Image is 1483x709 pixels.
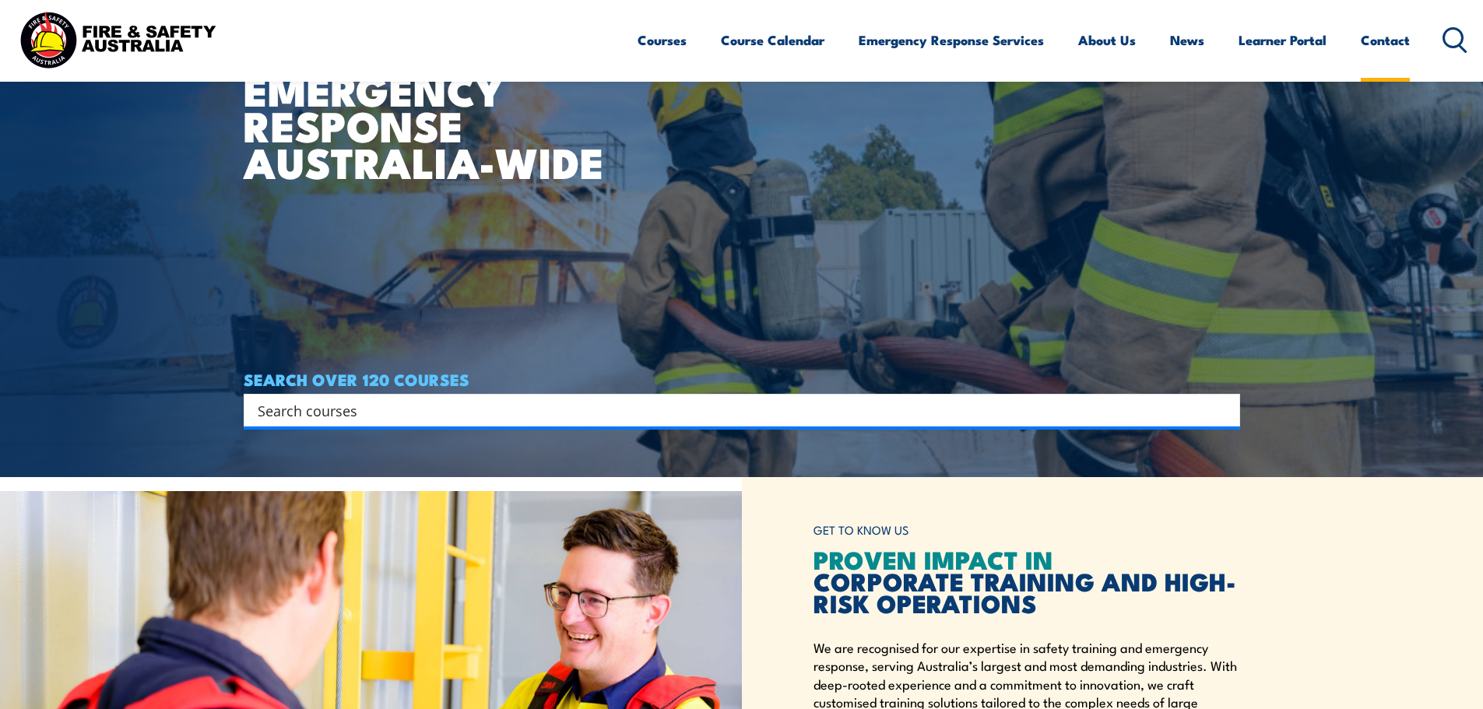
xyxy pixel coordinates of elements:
input: Search input [258,398,1206,422]
h4: SEARCH OVER 120 COURSES [244,370,1240,388]
a: About Us [1078,19,1136,61]
a: Learner Portal [1239,19,1327,61]
h6: GET TO KNOW US [814,516,1240,545]
a: Emergency Response Services [859,19,1044,61]
h2: CORPORATE TRAINING AND HIGH-RISK OPERATIONS [814,548,1240,613]
form: Search form [261,399,1209,421]
a: News [1170,19,1204,61]
a: Courses [638,19,687,61]
button: Search magnifier button [1213,399,1235,421]
a: Contact [1361,19,1410,61]
a: Course Calendar [721,19,824,61]
span: PROVEN IMPACT IN [814,539,1053,578]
